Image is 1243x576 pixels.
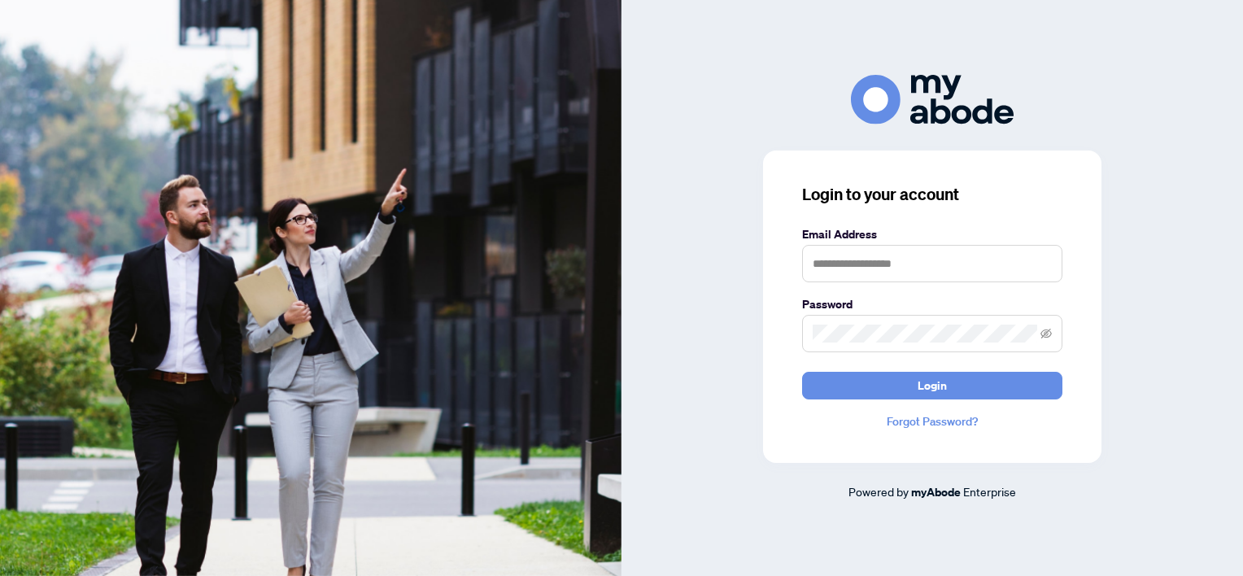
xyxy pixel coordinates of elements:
[851,75,1014,124] img: ma-logo
[918,373,947,399] span: Login
[911,483,961,501] a: myAbode
[802,295,1062,313] label: Password
[963,484,1016,499] span: Enterprise
[802,372,1062,399] button: Login
[802,183,1062,206] h3: Login to your account
[802,225,1062,243] label: Email Address
[1040,328,1052,339] span: eye-invisible
[848,484,909,499] span: Powered by
[802,412,1062,430] a: Forgot Password?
